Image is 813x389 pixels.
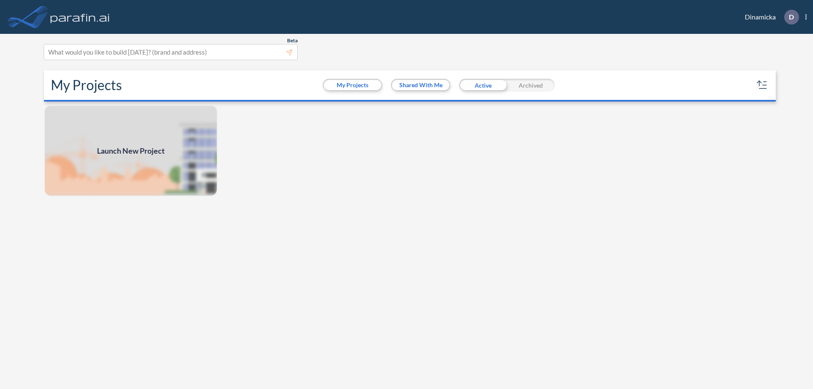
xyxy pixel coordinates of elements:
[507,79,555,91] div: Archived
[44,105,218,196] img: add
[392,80,449,90] button: Shared With Me
[459,79,507,91] div: Active
[755,78,769,92] button: sort
[51,77,122,93] h2: My Projects
[324,80,381,90] button: My Projects
[49,8,111,25] img: logo
[732,10,807,25] div: Dinamicka
[789,13,794,21] p: D
[287,37,298,44] span: Beta
[44,105,218,196] a: Launch New Project
[97,145,165,157] span: Launch New Project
